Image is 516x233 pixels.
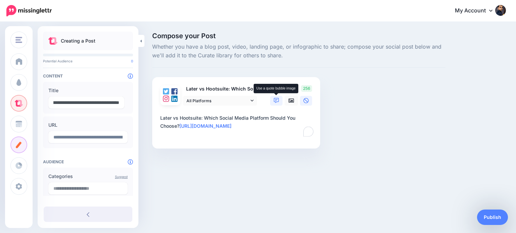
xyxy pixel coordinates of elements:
[183,96,257,106] a: All Platforms
[48,37,57,45] img: curate.png
[115,175,128,179] a: Suggest
[160,114,315,138] textarea: To enrich screen reader interactions, please activate Accessibility in Grammarly extension settings
[43,159,133,164] h4: Audience
[11,11,16,16] img: logo_orange.svg
[152,33,445,39] span: Compose your Post
[17,17,74,23] div: Domain: [DOMAIN_NAME]
[131,59,133,63] span: 0
[160,114,315,130] div: Later vs Hootsuite: Which Social Media Platform Should You Choose?
[48,86,128,95] label: Title
[67,39,72,44] img: tab_keywords_by_traffic_grey.svg
[26,40,60,44] div: Domain Overview
[11,17,16,23] img: website_grey.svg
[43,59,133,63] p: Potential Audience
[74,40,113,44] div: Keywords by Traffic
[152,43,445,60] span: Whether you have a blog post, video, landing page, or infographic to share; compose your social p...
[15,37,22,43] img: menu.png
[6,5,52,16] img: Missinglettr
[301,85,312,92] span: 256
[183,85,258,93] p: Later vs Hootsuite: Which Social Media Platform Should You Choose?
[18,39,24,44] img: tab_domain_overview_orange.svg
[448,3,506,19] a: My Account
[48,172,128,180] label: Categories
[19,11,33,16] div: v 4.0.25
[43,73,133,78] h4: Content
[477,210,508,225] a: Publish
[61,37,95,45] p: Creating a Post
[48,121,128,129] label: URL
[186,97,249,104] span: All Platforms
